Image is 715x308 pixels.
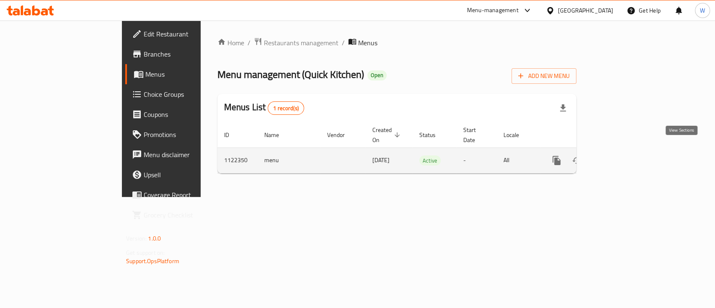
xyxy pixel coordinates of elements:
span: Edit Restaurant [144,29,235,39]
span: Grocery Checklist [144,210,235,220]
li: / [342,38,345,48]
span: Menus [358,38,377,48]
span: Add New Menu [518,71,570,81]
span: Active [419,156,441,166]
span: ID [224,130,240,140]
a: Coverage Report [125,185,241,205]
div: [GEOGRAPHIC_DATA] [558,6,613,15]
span: Choice Groups [144,89,235,99]
td: - [457,148,497,173]
th: Actions [540,122,634,148]
a: Support.OpsPlatform [126,256,179,267]
span: Restaurants management [264,38,338,48]
td: menu [258,148,320,173]
button: more [547,150,567,171]
span: 1.0.0 [148,233,161,244]
a: Promotions [125,124,241,145]
span: Open [367,72,387,79]
div: Menu-management [467,5,519,16]
button: Change Status [567,150,587,171]
a: Menus [125,64,241,84]
span: Get support on: [126,247,165,258]
table: enhanced table [217,122,634,173]
span: Name [264,130,290,140]
span: Start Date [463,125,487,145]
span: Menu management ( Quick Kitchen ) [217,65,364,84]
span: Menus [145,69,235,79]
a: Choice Groups [125,84,241,104]
div: Open [367,70,387,80]
span: [DATE] [372,155,390,166]
a: Coupons [125,104,241,124]
nav: breadcrumb [217,37,576,48]
span: Promotions [144,129,235,140]
span: Version: [126,233,147,244]
div: Export file [553,98,573,118]
span: Upsell [144,170,235,180]
div: Total records count [268,101,304,115]
span: Branches [144,49,235,59]
li: / [248,38,250,48]
a: Upsell [125,165,241,185]
span: Status [419,130,447,140]
a: Menu disclaimer [125,145,241,165]
span: Menu disclaimer [144,150,235,160]
span: Coverage Report [144,190,235,200]
a: Edit Restaurant [125,24,241,44]
div: Active [419,155,441,166]
span: Vendor [327,130,356,140]
span: W [700,6,705,15]
span: Created On [372,125,403,145]
a: Grocery Checklist [125,205,241,225]
span: Locale [503,130,530,140]
a: Restaurants management [254,37,338,48]
a: Branches [125,44,241,64]
td: All [497,148,540,173]
span: 1 record(s) [268,104,304,112]
button: Add New Menu [511,68,576,84]
h2: Menus List [224,101,304,115]
span: Coupons [144,109,235,119]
